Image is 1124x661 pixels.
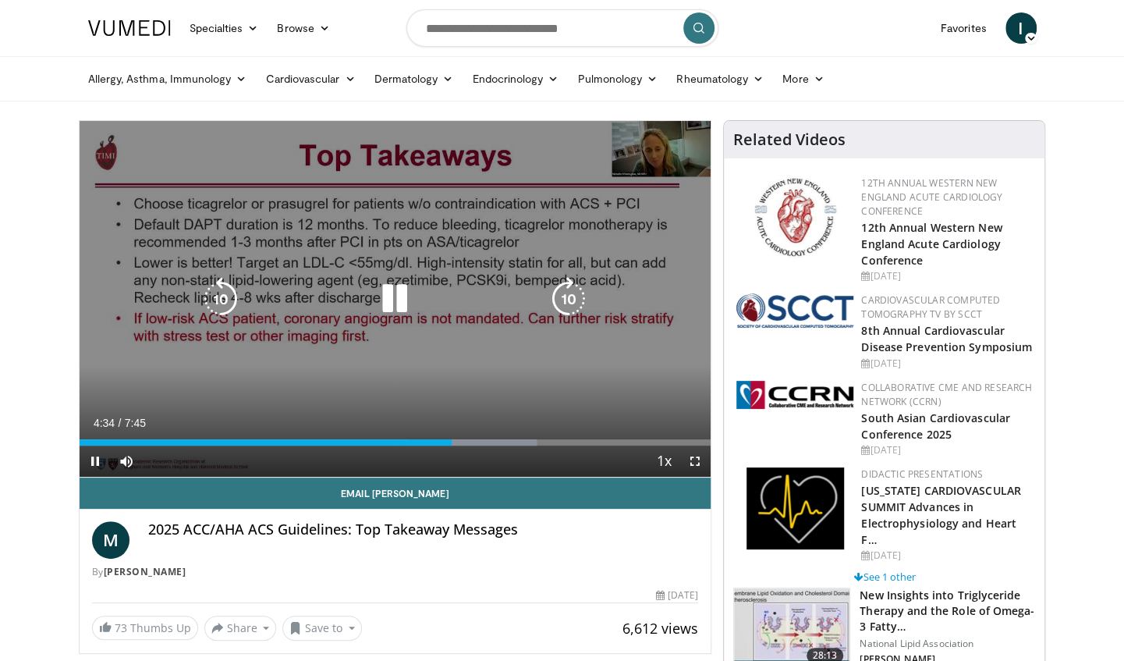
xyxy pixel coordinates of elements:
[622,619,698,638] span: 6,612 views
[752,176,839,258] img: 0954f259-7907-4053-a817-32a96463ecc8.png.150x105_q85_autocrop_double_scale_upscale_version-0.2.png
[79,63,257,94] a: Allergy, Asthma, Immunology
[736,293,853,328] img: 51a70120-4f25-49cc-93a4-67582377e75f.png.150x105_q85_autocrop_double_scale_upscale_version-0.2.png
[92,521,129,559] a: M
[679,446,711,477] button: Fullscreen
[861,357,1032,371] div: [DATE]
[861,269,1032,283] div: [DATE]
[180,12,268,44] a: Specialties
[860,588,1035,634] h3: New Insights into Triglyceride Therapy and the Role of Omega-3 Fatty…
[861,323,1032,354] a: 8th Annual Cardiovascular Disease Prevention Symposium
[148,521,699,538] h4: 2025 ACC/AHA ACS Guidelines: Top Takeaway Messages
[80,478,711,509] a: Email [PERSON_NAME]
[80,439,711,446] div: Progress Bar
[861,549,1032,563] div: [DATE]
[104,565,186,578] a: [PERSON_NAME]
[111,446,142,477] button: Mute
[204,616,277,641] button: Share
[568,63,667,94] a: Pulmonology
[80,446,111,477] button: Pause
[256,63,364,94] a: Cardiovascular
[92,616,198,640] a: 73 Thumbs Up
[733,130,846,149] h4: Related Videos
[125,417,146,429] span: 7:45
[406,9,718,47] input: Search topics, interventions
[861,410,1010,442] a: South Asian Cardiovascular Conference 2025
[92,565,699,579] div: By
[1005,12,1037,44] a: I
[861,220,1002,268] a: 12th Annual Western New England Acute Cardiology Conference
[365,63,463,94] a: Dermatology
[667,63,773,94] a: Rheumatology
[282,616,362,641] button: Save to
[648,446,679,477] button: Playback Rate
[656,588,698,602] div: [DATE]
[861,293,1000,321] a: Cardiovascular Computed Tomography TV by SCCT
[861,176,1002,218] a: 12th Annual Western New England Acute Cardiology Conference
[115,620,127,635] span: 73
[860,638,1035,650] p: National Lipid Association
[861,483,1021,547] a: [US_STATE] CARDIOVASCULAR SUMMIT Advances in Electrophysiology and Heart F…
[268,12,339,44] a: Browse
[119,417,122,429] span: /
[94,417,115,429] span: 4:34
[773,63,833,94] a: More
[736,381,853,409] img: a04ee3ba-8487-4636-b0fb-5e8d268f3737.png.150x105_q85_autocrop_double_scale_upscale_version-0.2.png
[746,467,844,549] img: 1860aa7a-ba06-47e3-81a4-3dc728c2b4cf.png.150x105_q85_autocrop_double_scale_upscale_version-0.2.png
[861,467,1032,482] div: Didactic Presentations
[80,121,711,478] video-js: Video Player
[931,12,996,44] a: Favorites
[861,443,1032,457] div: [DATE]
[463,63,568,94] a: Endocrinology
[88,20,171,36] img: VuMedi Logo
[853,570,915,584] a: See 1 other
[861,381,1032,408] a: Collaborative CME and Research Network (CCRN)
